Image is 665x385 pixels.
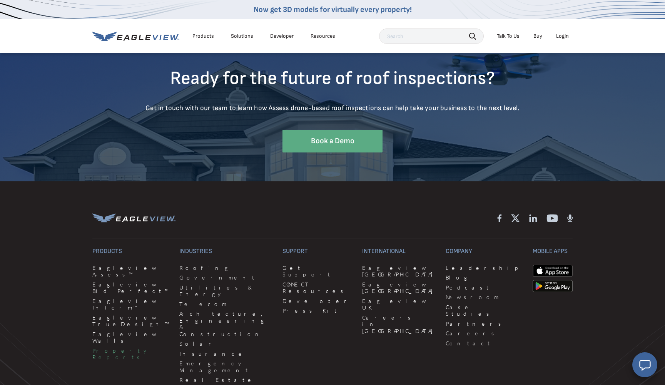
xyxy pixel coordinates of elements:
[362,264,436,278] a: Eagleview [GEOGRAPHIC_DATA]
[446,304,523,317] a: Case Studies
[446,284,523,291] a: Podcast
[179,310,273,337] a: Architecture, Engineering & Construction
[362,298,436,311] a: Eagleview UK
[92,331,170,344] a: Eagleview Walls
[231,33,253,40] div: Solutions
[270,33,294,40] a: Developer
[379,28,484,44] input: Search
[179,377,273,383] a: Real Estate
[254,5,412,14] a: Now get 3D models for virtually every property!
[446,320,523,327] a: Partners
[282,248,353,255] h3: Support
[533,248,573,255] h3: Mobile Apps
[179,274,273,281] a: Government
[446,248,523,255] h3: Company
[92,298,170,311] a: Eagleview Inform™
[446,330,523,337] a: Careers
[282,264,353,278] a: Get Support
[92,314,170,328] a: Eagleview TrueDesign™
[446,264,523,271] a: Leadership
[362,281,436,295] a: Eagleview [GEOGRAPHIC_DATA]
[192,33,214,40] div: Products
[179,264,273,271] a: Roofing
[92,281,170,295] a: Eagleview Bid Perfect™
[446,294,523,301] a: Newsroom
[179,340,273,347] a: Solar
[179,301,273,308] a: Telecom
[497,33,520,40] div: Talk To Us
[282,298,353,305] a: Developer
[533,264,573,277] img: apple-app-store.png
[362,248,436,255] h3: International
[282,130,383,152] a: Book a Demo
[179,248,273,255] h3: Industries
[179,350,273,357] a: Insurance
[179,284,273,298] a: Utilities & Energy
[92,264,170,278] a: Eagleview Assess™
[533,280,573,292] img: google-play-store_b9643a.png
[282,307,353,314] a: Press Kit
[282,281,353,295] a: CONNECT Resources
[179,360,273,373] a: Emergency Management
[446,340,523,347] a: Contact
[362,314,436,335] a: Careers in [GEOGRAPHIC_DATA]
[107,104,558,113] p: Get in touch with our team to learn how Assess drone-based roof inspections can help take your bu...
[92,347,170,361] a: Property Reports
[107,67,558,90] h3: Ready for the future of roof inspections?
[632,352,657,377] button: Open chat window
[533,33,542,40] a: Buy
[92,248,170,255] h3: Products
[556,33,569,40] div: Login
[311,33,335,40] div: Resources
[446,274,523,281] a: Blog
